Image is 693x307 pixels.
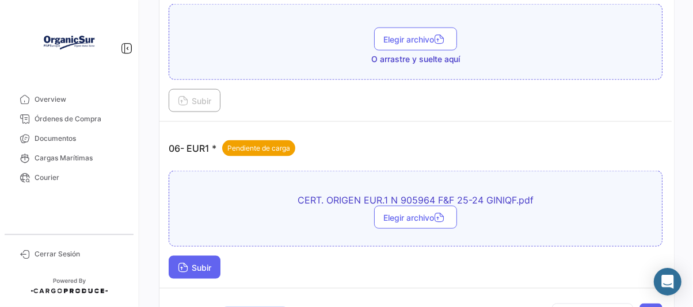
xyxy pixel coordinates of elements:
a: Courier [9,168,129,187]
span: Elegir archivo [383,213,448,222]
span: CERT. ORIGEN EUR.1 N 905964 F&F 25-24 GINIQF.pdf [214,194,617,206]
a: Cargas Marítimas [9,148,129,168]
button: Subir [169,256,220,279]
span: Elegir archivo [383,34,448,44]
span: Overview [35,94,124,105]
button: Elegir archivo [374,28,457,51]
button: Subir [169,89,220,112]
span: Cargas Marítimas [35,153,124,163]
span: Subir [178,96,211,106]
span: O arrastre y suelte aquí [371,53,460,65]
span: Órdenes de Compra [35,114,124,124]
span: Subir [178,263,211,273]
span: Courier [35,172,124,183]
img: Logo+OrganicSur.png [40,14,98,71]
span: Pendiente de carga [227,143,290,153]
p: 06- EUR1 * [169,140,295,156]
div: Abrir Intercom Messenger [654,268,681,296]
span: Cerrar Sesión [35,249,124,259]
a: Órdenes de Compra [9,109,129,129]
span: Documentos [35,133,124,144]
a: Overview [9,90,129,109]
a: Documentos [9,129,129,148]
button: Elegir archivo [374,206,457,229]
